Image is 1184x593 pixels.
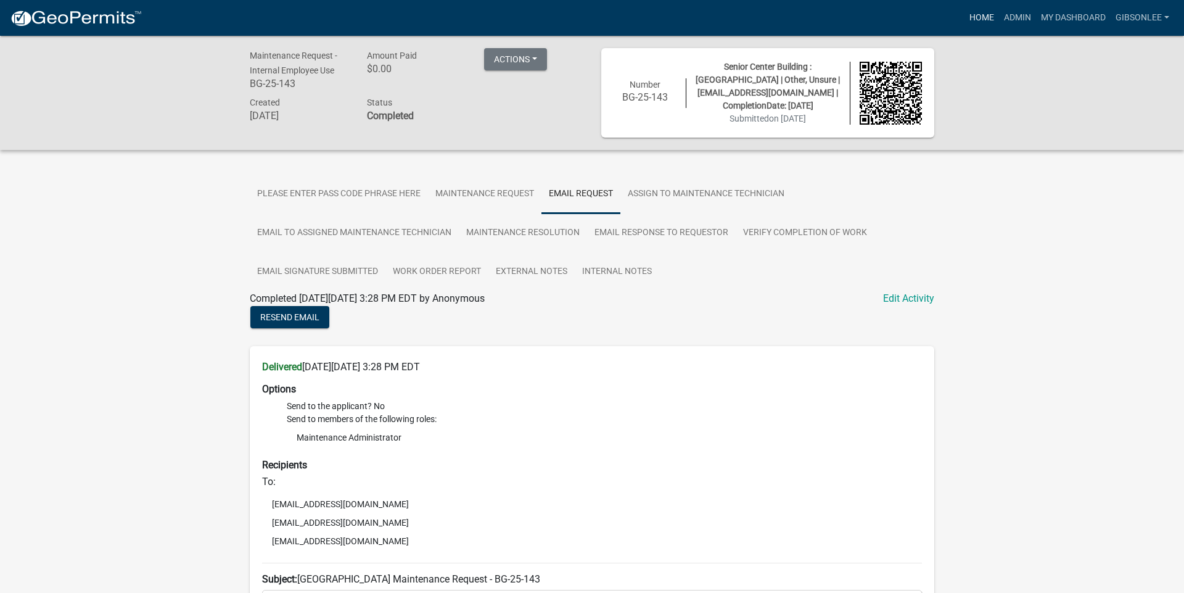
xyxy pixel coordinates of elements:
[262,573,297,585] strong: Subject:
[385,252,488,292] a: Work Order Report
[262,495,922,513] li: [EMAIL_ADDRESS][DOMAIN_NAME]
[1111,6,1174,30] a: GibsonLee
[262,361,922,373] h6: [DATE][DATE] 3:28 PM EDT
[287,400,922,413] li: Send to the applicant? No
[250,252,385,292] a: Email Signature Submitted
[620,175,792,214] a: Assign to Maintenance Technician
[883,291,934,306] a: Edit Activity
[459,214,587,253] a: Maintenance Resolution
[488,252,575,292] a: External Notes
[614,91,676,103] h6: BG-25-143
[250,78,348,89] h6: BG-25-143
[367,63,466,75] h6: $0.00
[587,214,736,253] a: Email Response to Requestor
[860,62,923,125] img: QR code
[260,312,319,322] span: Resend Email
[484,48,547,70] button: Actions
[736,214,874,253] a: Verify Completion of work
[250,51,337,75] span: Maintenance Request - Internal Employee Use
[262,383,296,395] strong: Options
[287,413,922,449] li: Send to members of the following roles:
[250,214,459,253] a: Email to Assigned Maintenance Technician
[262,513,922,532] li: [EMAIL_ADDRESS][DOMAIN_NAME]
[999,6,1036,30] a: Admin
[1036,6,1111,30] a: My Dashboard
[630,80,660,89] span: Number
[262,573,922,585] h6: [GEOGRAPHIC_DATA] Maintenance Request - BG-25-143
[367,97,392,107] span: Status
[250,306,329,328] button: Resend Email
[250,175,428,214] a: Please Enter Pass Code Phrase Here
[730,114,806,123] span: Submitted on [DATE]
[250,97,280,107] span: Created
[541,175,620,214] a: Email Request
[262,476,922,487] h6: To:
[428,175,541,214] a: Maintenance Request
[367,51,417,60] span: Amount Paid
[250,292,485,304] span: Completed [DATE][DATE] 3:28 PM EDT by Anonymous
[262,361,302,373] strong: Delivered
[575,252,659,292] a: Internal Notes
[696,62,840,110] span: Senior Center Building :[GEOGRAPHIC_DATA] | Other, Unsure | [EMAIL_ADDRESS][DOMAIN_NAME] | Comple...
[367,110,414,122] strong: Completed
[250,110,348,122] h6: [DATE]
[262,532,922,550] li: [EMAIL_ADDRESS][DOMAIN_NAME]
[262,459,307,471] strong: Recipients
[287,428,922,447] li: Maintenance Administrator
[964,6,999,30] a: Home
